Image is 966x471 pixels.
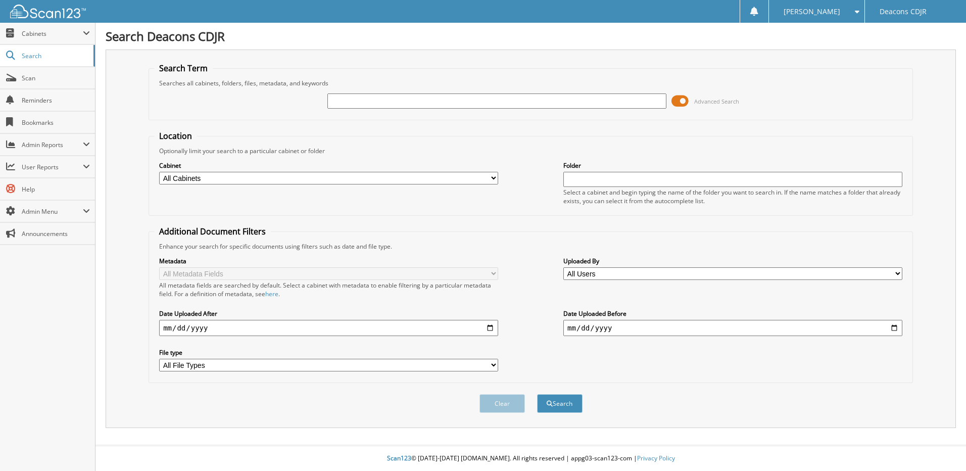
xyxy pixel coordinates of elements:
[159,320,498,336] input: start
[22,207,83,216] span: Admin Menu
[563,188,902,205] div: Select a cabinet and begin typing the name of the folder you want to search in. If the name match...
[563,161,902,170] label: Folder
[22,52,88,60] span: Search
[265,290,278,298] a: here
[154,79,907,87] div: Searches all cabinets, folders, files, metadata, and keywords
[159,309,498,318] label: Date Uploaded After
[22,185,90,194] span: Help
[22,29,83,38] span: Cabinets
[159,281,498,298] div: All metadata fields are searched by default. Select a cabinet with metadata to enable filtering b...
[154,63,213,74] legend: Search Term
[22,118,90,127] span: Bookmarks
[563,257,902,265] label: Uploaded By
[563,309,902,318] label: Date Uploaded Before
[563,320,902,336] input: end
[10,5,86,18] img: scan123-logo-white.svg
[159,161,498,170] label: Cabinet
[22,140,83,149] span: Admin Reports
[106,28,956,44] h1: Search Deacons CDJR
[154,226,271,237] legend: Additional Document Filters
[537,394,583,413] button: Search
[694,98,739,105] span: Advanced Search
[22,229,90,238] span: Announcements
[154,242,907,251] div: Enhance your search for specific documents using filters such as date and file type.
[154,130,197,142] legend: Location
[915,422,966,471] iframe: Chat Widget
[22,96,90,105] span: Reminders
[159,257,498,265] label: Metadata
[880,9,927,15] span: Deacons CDJR
[784,9,840,15] span: [PERSON_NAME]
[637,454,675,462] a: Privacy Policy
[479,394,525,413] button: Clear
[22,163,83,171] span: User Reports
[387,454,411,462] span: Scan123
[154,147,907,155] div: Optionally limit your search to a particular cabinet or folder
[22,74,90,82] span: Scan
[159,348,498,357] label: File type
[95,446,966,471] div: © [DATE]-[DATE] [DOMAIN_NAME]. All rights reserved | appg03-scan123-com |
